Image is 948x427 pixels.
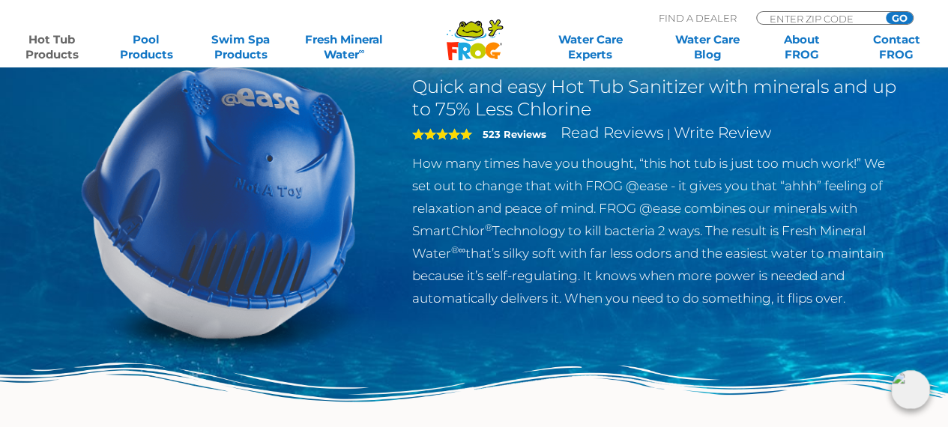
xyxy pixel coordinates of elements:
[109,32,183,62] a: PoolProducts
[768,12,869,25] input: Zip Code Form
[412,76,902,121] h2: Quick and easy Hot Tub Sanitizer with minerals and up to 75% Less Chlorine
[765,32,839,62] a: AboutFROG
[886,12,913,24] input: GO
[15,32,88,62] a: Hot TubProducts
[671,32,744,62] a: Water CareBlog
[483,128,546,140] strong: 523 Reviews
[298,32,390,62] a: Fresh MineralWater∞
[891,370,930,409] img: openIcon
[412,152,902,309] p: How many times have you thought, “this hot tub is just too much work!” We set out to change that ...
[531,32,650,62] a: Water CareExperts
[485,222,492,233] sup: ®
[674,124,771,142] a: Write Review
[561,124,664,142] a: Read Reviews
[667,127,671,141] span: |
[47,30,390,373] img: hot-tub-product-atease-system.png
[204,32,277,62] a: Swim SpaProducts
[451,244,465,255] sup: ®∞
[359,46,365,56] sup: ∞
[860,32,933,62] a: ContactFROG
[412,128,472,140] span: 5
[659,11,737,25] p: Find A Dealer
